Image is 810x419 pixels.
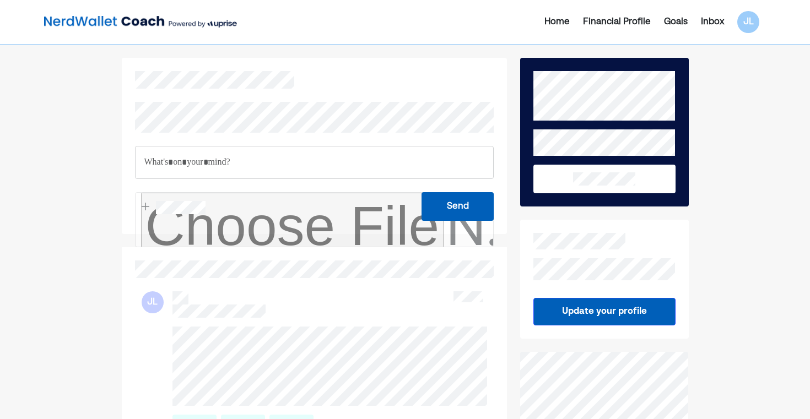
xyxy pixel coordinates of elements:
[583,15,651,29] div: Financial Profile
[664,15,688,29] div: Goals
[135,146,494,179] div: Rich Text Editor. Editing area: main
[701,15,724,29] div: Inbox
[422,192,493,221] button: Send
[737,11,759,33] div: JL
[533,298,676,325] button: Update your profile
[544,15,570,29] div: Home
[142,291,164,313] div: JL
